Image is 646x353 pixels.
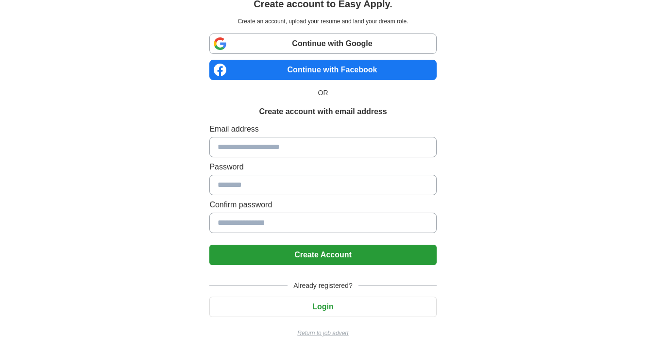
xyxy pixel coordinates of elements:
[209,199,436,211] label: Confirm password
[211,17,434,26] p: Create an account, upload your resume and land your dream role.
[209,297,436,317] button: Login
[288,281,358,291] span: Already registered?
[209,161,436,173] label: Password
[209,245,436,265] button: Create Account
[259,106,387,118] h1: Create account with email address
[209,303,436,311] a: Login
[209,329,436,337] a: Return to job advert
[312,88,334,98] span: OR
[209,60,436,80] a: Continue with Facebook
[209,34,436,54] a: Continue with Google
[209,123,436,135] label: Email address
